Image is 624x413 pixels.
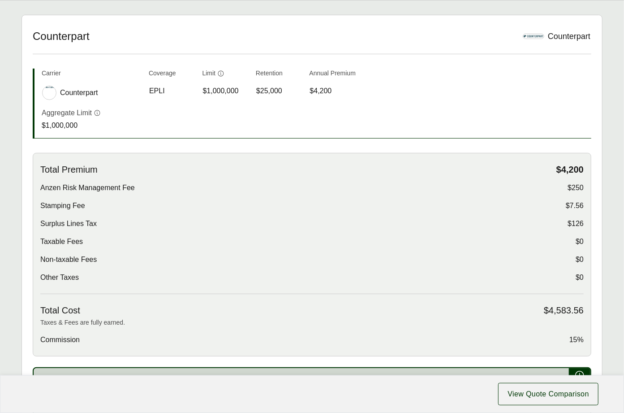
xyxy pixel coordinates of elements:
[40,236,83,247] span: Taxable Fees
[568,218,584,229] span: $126
[544,305,584,316] span: $4,583.56
[42,108,92,118] p: Aggregate Limit
[498,383,598,405] button: View Quote Comparison
[576,254,584,265] span: $0
[508,389,589,400] span: View Quote Comparison
[149,86,165,96] span: EPLI
[40,254,97,265] span: Non-taxable Fees
[42,69,142,82] th: Carrier
[149,69,195,82] th: Coverage
[40,305,80,316] span: Total Cost
[40,183,135,193] span: Anzen Risk Management Fee
[43,86,56,89] img: Counterpart logo
[203,86,239,96] span: $1,000,000
[40,335,80,345] span: Commission
[576,236,584,247] span: $0
[40,318,584,327] p: Taxes & Fees are fully earned.
[310,86,332,96] span: $4,200
[523,34,544,38] img: Counterpart logo
[40,164,98,175] span: Total Premium
[256,86,282,96] span: $25,000
[256,69,302,82] th: Retention
[202,69,249,82] th: Limit
[548,30,590,43] div: Counterpart
[33,30,512,43] h2: Counterpart
[40,272,79,283] span: Other Taxes
[556,164,584,175] span: $4,200
[566,200,584,211] span: $7.56
[576,272,584,283] span: $0
[42,120,101,131] p: $1,000,000
[310,69,356,82] th: Annual Premium
[568,183,584,193] span: $250
[60,87,98,98] span: Counterpart
[40,218,97,229] span: Surplus Lines Tax
[569,335,584,345] span: 15%
[40,200,85,211] span: Stamping Fee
